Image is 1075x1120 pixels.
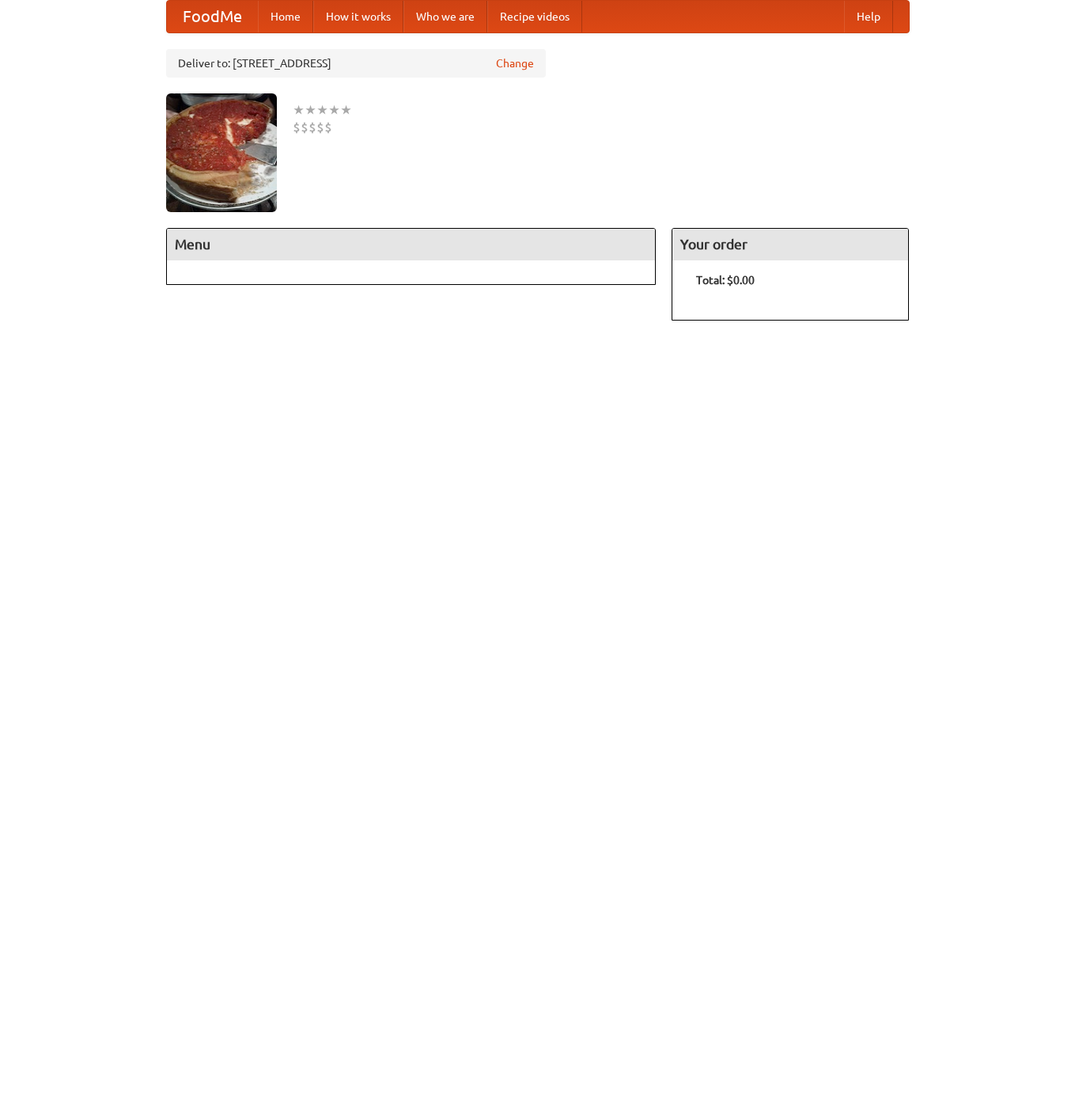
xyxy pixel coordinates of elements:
li: $ [316,119,324,136]
li: $ [308,119,316,136]
a: Help [844,1,893,32]
h4: Your order [672,229,908,260]
li: ★ [340,101,352,119]
div: Deliver to: [STREET_ADDRESS] [166,49,546,78]
a: Recipe videos [487,1,582,32]
li: $ [324,119,332,136]
img: angular.jpg [166,93,277,212]
li: $ [301,119,308,136]
li: ★ [328,101,340,119]
li: ★ [293,101,305,119]
a: Who we are [403,1,487,32]
li: $ [293,119,301,136]
b: Total: $0.00 [696,274,755,287]
h4: Menu [167,229,656,260]
a: Change [496,55,534,71]
a: FoodMe [167,1,258,32]
li: ★ [316,101,328,119]
li: ★ [305,101,316,119]
a: Home [258,1,313,32]
a: How it works [313,1,403,32]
